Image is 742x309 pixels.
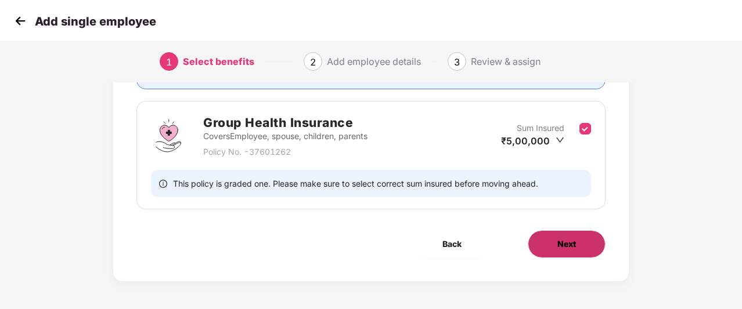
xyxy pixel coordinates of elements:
[203,130,368,143] p: Covers Employee, spouse, children, parents
[183,52,254,71] div: Select benefits
[310,56,316,68] span: 2
[556,136,564,144] span: down
[203,146,368,158] p: Policy No. - 37601262
[166,56,172,68] span: 1
[557,238,576,250] span: Next
[203,113,368,132] h2: Group Health Insurance
[413,230,491,258] button: Back
[442,238,462,250] span: Back
[12,12,29,30] img: svg+xml;base64,PHN2ZyB4bWxucz0iaHR0cDovL3d3dy53My5vcmcvMjAwMC9zdmciIHdpZHRoPSIzMCIgaGVpZ2h0PSIzMC...
[151,118,186,153] img: svg+xml;base64,PHN2ZyBpZD0iR3JvdXBfSGVhbHRoX0luc3VyYW5jZSIgZGF0YS1uYW1lPSJHcm91cCBIZWFsdGggSW5zdX...
[517,122,564,134] p: Sum Insured
[528,230,606,258] button: Next
[173,178,538,189] span: This policy is graded one. Please make sure to select correct sum insured before moving ahead.
[159,178,167,189] span: info-circle
[454,56,460,68] span: 3
[327,52,421,71] div: Add employee details
[471,52,541,71] div: Review & assign
[501,134,564,147] div: ₹5,00,000
[35,14,156,28] p: Add single employee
